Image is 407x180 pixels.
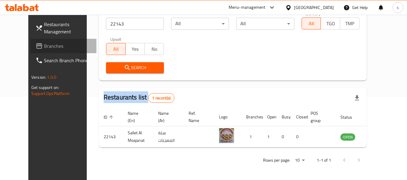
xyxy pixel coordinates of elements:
[148,93,174,103] div: Total records count
[317,157,331,164] p: 1-1 of 1
[340,134,355,141] span: OPEN
[44,57,92,64] span: Search Branch Phone
[277,126,291,148] td: 0
[311,110,328,124] span: POS group
[304,19,319,28] span: All
[31,84,59,91] span: Get support on:
[291,126,306,148] td: 0
[109,45,123,53] span: All
[123,126,153,148] td: Sallet Al Moajanat
[277,108,291,126] th: Busy
[111,64,159,72] span: Search
[99,108,388,148] table: enhanced table
[340,17,359,29] button: TMP
[262,126,277,148] td: 1
[44,21,92,35] span: Restaurants Management
[104,93,174,103] h2: Restaurants list
[31,53,96,68] a: Search Branch Phone
[262,108,277,126] th: Open
[171,18,229,30] div: All
[229,4,266,11] div: Menu-management
[128,110,146,124] span: Name (En)
[241,126,262,148] td: 1
[323,19,338,28] span: TGO
[236,18,294,30] div: All
[31,39,96,53] a: Branches
[125,43,145,55] button: Yes
[158,110,177,124] span: Name (Ar)
[106,62,164,73] button: Search
[343,19,357,28] span: TMP
[144,43,164,55] button: No
[110,37,121,41] label: Upsell
[104,114,115,121] span: ID
[306,11,321,16] label: Delivery
[302,17,321,29] button: All
[293,156,307,165] div: Rows per page:
[189,110,207,124] span: Ref. Name
[128,45,142,53] span: Yes
[106,43,126,55] button: All
[153,126,184,148] td: سلة المعجنات
[31,73,46,81] span: Version:
[263,157,290,164] p: Rows per page:
[294,4,334,11] div: [GEOGRAPHIC_DATA]
[350,91,364,105] div: Export file
[241,108,262,126] th: Branches
[219,128,234,143] img: Sallet Al Moajanat
[321,17,340,29] button: TGO
[214,108,241,126] th: Logo
[149,95,174,101] span: 1 record(s)
[291,108,306,126] th: Closed
[31,17,96,39] a: Restaurants Management
[106,18,164,30] input: Search for restaurant name or ID..
[99,126,123,148] td: 22143
[340,114,360,121] span: Status
[47,73,56,81] span: 1.0.0
[147,45,161,53] span: No
[44,42,92,50] span: Branches
[397,4,399,11] span: s
[31,90,70,97] a: Support.OpsPlatform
